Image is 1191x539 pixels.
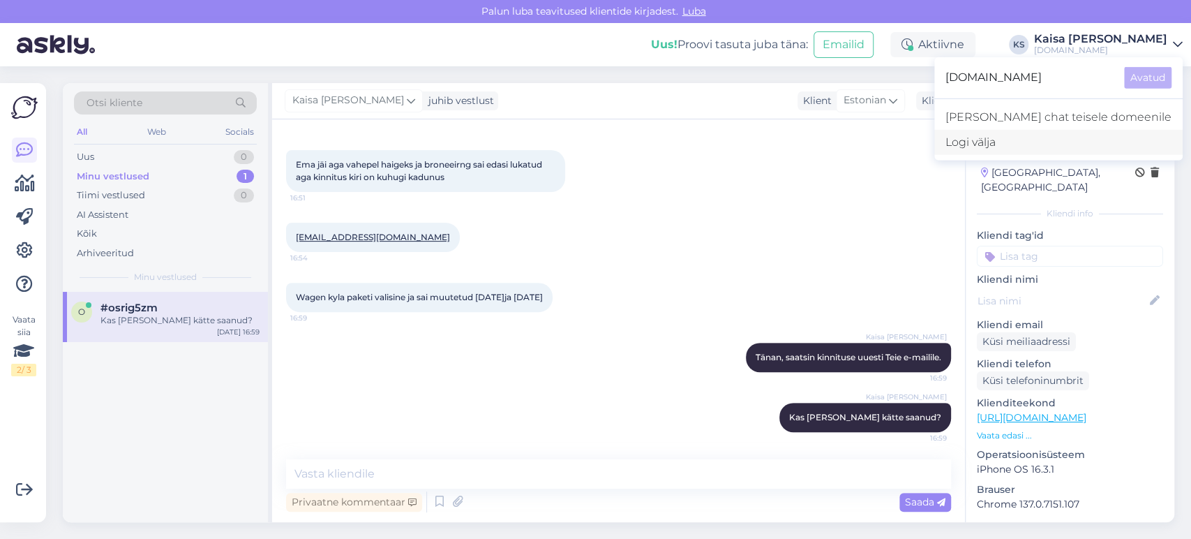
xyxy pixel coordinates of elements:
[290,253,343,263] span: 16:54
[423,94,494,108] div: juhib vestlust
[977,246,1163,267] input: Lisa tag
[77,246,134,260] div: Arhiveeritud
[977,371,1089,390] div: Küsi telefoninumbrit
[844,93,886,108] span: Estonian
[977,318,1163,332] p: Kliendi email
[100,314,260,327] div: Kas [PERSON_NAME] kätte saanud?
[1034,34,1167,45] div: Kaisa [PERSON_NAME]
[217,327,260,337] div: [DATE] 16:59
[977,448,1163,462] p: Operatsioonisüsteem
[651,38,677,51] b: Uus!
[237,170,254,184] div: 1
[296,292,543,302] span: Wagen kyla paketi valisine ja sai muutetud [DATE]ja [DATE]
[290,313,343,323] span: 16:59
[797,94,832,108] div: Klient
[144,123,169,141] div: Web
[934,105,1183,130] a: [PERSON_NAME] chat teisele domeenile
[977,497,1163,512] p: Chrome 137.0.7151.107
[1124,67,1171,89] button: Avatud
[977,482,1163,497] p: Brauser
[789,412,941,422] span: Kas [PERSON_NAME] kätte saanud?
[756,352,941,362] span: Tänan, saatsin kinnituse uuesti Teie e-mailile.
[977,411,1086,424] a: [URL][DOMAIN_NAME]
[296,232,450,242] a: [EMAIL_ADDRESS][DOMAIN_NAME]
[77,150,94,164] div: Uus
[77,227,97,241] div: Kõik
[894,433,947,443] span: 16:59
[78,307,85,317] span: o
[977,462,1163,477] p: iPhone OS 16.3.1
[977,429,1163,442] p: Vaata edasi ...
[74,123,90,141] div: All
[934,130,1183,155] div: Logi välja
[977,228,1163,243] p: Kliendi tag'id
[866,332,947,342] span: Kaisa [PERSON_NAME]
[651,36,808,53] div: Proovi tasuta juba täna:
[981,165,1135,195] div: [GEOGRAPHIC_DATA], [GEOGRAPHIC_DATA]
[234,189,254,202] div: 0
[866,392,947,402] span: Kaisa [PERSON_NAME]
[286,493,422,512] div: Privaatne kommentaar
[814,31,874,58] button: Emailid
[134,271,197,283] span: Minu vestlused
[977,332,1076,351] div: Küsi meiliaadressi
[678,5,710,17] span: Luba
[11,364,36,376] div: 2 / 3
[1034,34,1183,56] a: Kaisa [PERSON_NAME][DOMAIN_NAME]
[11,313,36,376] div: Vaata siia
[977,357,1163,371] p: Kliendi telefon
[100,302,158,314] span: #osrig5zm
[977,293,1147,309] input: Lisa nimi
[11,94,38,121] img: Askly Logo
[87,96,142,110] span: Otsi kliente
[77,170,149,184] div: Minu vestlused
[1009,35,1028,54] div: KS
[894,373,947,383] span: 16:59
[296,159,544,182] span: Ema jäi aga vahepel haigeks ja broneeirng sai edasi lukatud aga kinnitus kiri on kuhugi kadunus
[977,396,1163,411] p: Klienditeekond
[977,207,1163,220] div: Kliendi info
[890,32,975,57] div: Aktiivne
[905,496,945,508] span: Saada
[223,123,257,141] div: Socials
[77,189,145,202] div: Tiimi vestlused
[234,150,254,164] div: 0
[77,208,128,222] div: AI Assistent
[1034,45,1167,56] div: [DOMAIN_NAME]
[977,272,1163,287] p: Kliendi nimi
[292,93,404,108] span: Kaisa [PERSON_NAME]
[945,67,1113,89] span: [DOMAIN_NAME]
[290,193,343,203] span: 16:51
[916,94,975,108] div: Klienditugi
